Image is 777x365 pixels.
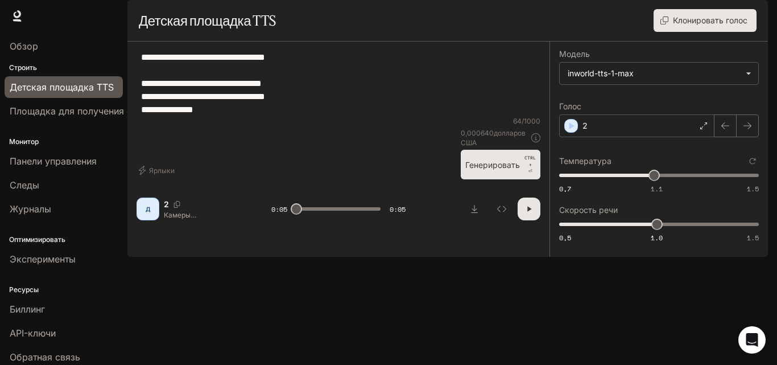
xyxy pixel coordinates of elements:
button: Сбросить к настройкам по умолчанию [746,155,759,167]
button: Копировать голосовой идентификатор [169,201,185,208]
font: 0,000640 [461,129,494,137]
font: 64 [513,117,522,125]
font: 1.1 [651,184,663,194]
font: 2 [582,121,588,130]
font: долларов США [461,129,526,147]
font: Клонировать голос [673,15,747,25]
font: / [522,117,524,125]
font: ⏎ [528,169,532,174]
button: Ярлыки [137,161,179,179]
button: Клонировать голос [654,9,757,32]
button: ГенерироватьCTRL +⏎ [461,150,540,179]
font: 1.5 [747,184,759,194]
font: 0,5 [559,233,571,243]
div: Открытый Интерком Мессенджер [738,326,766,354]
button: Скачать аудио [463,198,486,220]
font: inworld-tts-1-max [568,68,634,78]
font: Голос [559,101,581,111]
font: Температура [559,156,611,166]
font: 1.5 [747,233,759,243]
div: inworld-tts-1-max [560,63,758,84]
font: 1.0 [651,233,663,243]
font: Д [146,206,151,212]
font: 0,7 [559,184,571,194]
font: 1000 [524,117,540,125]
font: Скорость речи [559,205,618,215]
font: Генерировать [465,160,520,170]
font: CTRL + [524,155,536,167]
font: Ярлыки [149,167,175,175]
font: Детская площадка TTS [139,12,276,29]
button: Осмотреть [490,198,513,220]
font: Модель [559,49,590,59]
